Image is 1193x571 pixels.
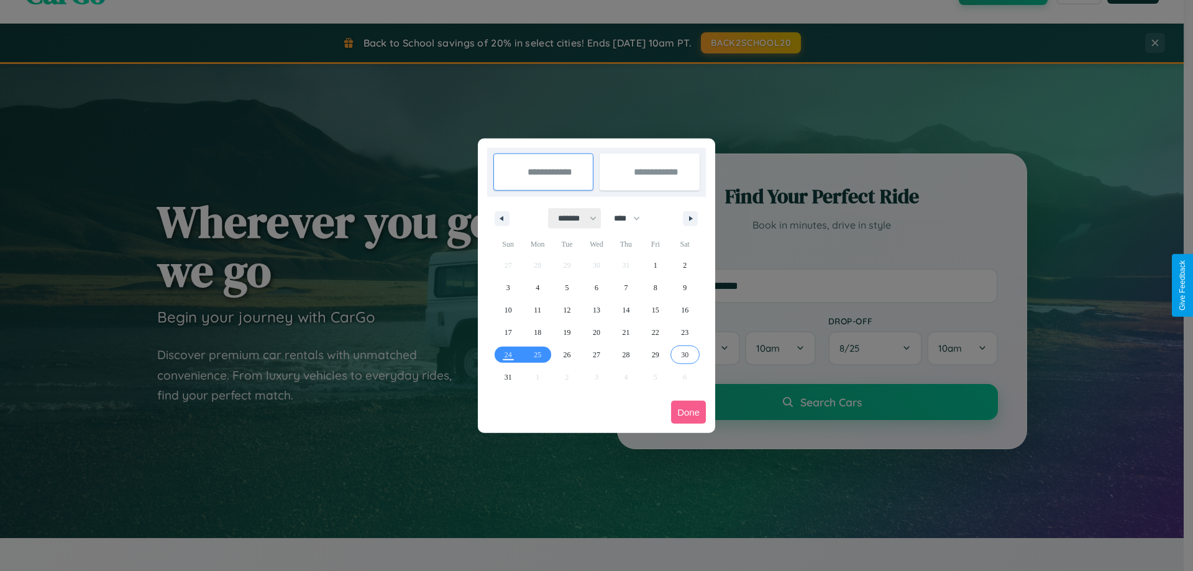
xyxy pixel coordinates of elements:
button: 3 [493,276,523,299]
span: Sat [670,234,700,254]
div: Give Feedback [1178,260,1187,311]
span: 21 [622,321,629,344]
span: 28 [622,344,629,366]
button: 30 [670,344,700,366]
button: 26 [552,344,582,366]
span: 1 [654,254,657,276]
button: 9 [670,276,700,299]
span: 9 [683,276,687,299]
button: 21 [611,321,641,344]
button: 22 [641,321,670,344]
span: 22 [652,321,659,344]
span: 14 [622,299,629,321]
button: 23 [670,321,700,344]
button: 18 [523,321,552,344]
span: 27 [593,344,600,366]
button: 10 [493,299,523,321]
span: 5 [565,276,569,299]
span: Thu [611,234,641,254]
span: 12 [564,299,571,321]
span: Tue [552,234,582,254]
button: 27 [582,344,611,366]
span: 15 [652,299,659,321]
button: 11 [523,299,552,321]
button: 4 [523,276,552,299]
span: 3 [506,276,510,299]
span: 17 [505,321,512,344]
span: 26 [564,344,571,366]
button: Done [671,401,706,424]
span: 24 [505,344,512,366]
button: 24 [493,344,523,366]
span: 23 [681,321,688,344]
span: 29 [652,344,659,366]
button: 2 [670,254,700,276]
span: 11 [534,299,541,321]
button: 19 [552,321,582,344]
span: 25 [534,344,541,366]
button: 28 [611,344,641,366]
span: 4 [536,276,539,299]
span: 6 [595,276,598,299]
span: 7 [624,276,628,299]
span: 30 [681,344,688,366]
span: 2 [683,254,687,276]
span: Fri [641,234,670,254]
span: Sun [493,234,523,254]
span: 20 [593,321,600,344]
span: 18 [534,321,541,344]
button: 6 [582,276,611,299]
span: 10 [505,299,512,321]
span: 31 [505,366,512,388]
button: 20 [582,321,611,344]
button: 16 [670,299,700,321]
button: 12 [552,299,582,321]
span: Mon [523,234,552,254]
span: 8 [654,276,657,299]
button: 25 [523,344,552,366]
button: 29 [641,344,670,366]
span: 16 [681,299,688,321]
button: 7 [611,276,641,299]
button: 15 [641,299,670,321]
button: 8 [641,276,670,299]
span: 13 [593,299,600,321]
button: 13 [582,299,611,321]
span: 19 [564,321,571,344]
button: 14 [611,299,641,321]
button: 31 [493,366,523,388]
button: 1 [641,254,670,276]
span: Wed [582,234,611,254]
button: 17 [493,321,523,344]
button: 5 [552,276,582,299]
